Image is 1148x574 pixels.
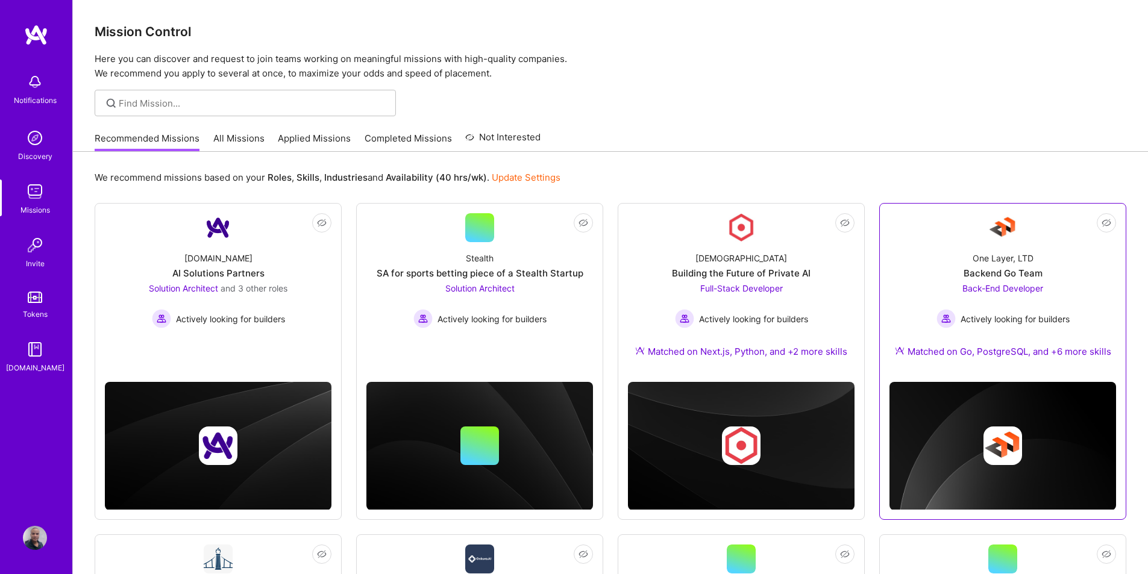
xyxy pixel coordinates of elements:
[184,252,252,264] div: [DOMAIN_NAME]
[28,292,42,303] img: tokens
[324,172,368,183] b: Industries
[149,283,218,293] span: Solution Architect
[722,426,761,465] img: Company logo
[889,213,1116,372] a: Company LogoOne Layer, LTDBackend Go TeamBack-End Developer Actively looking for buildersActively...
[445,283,515,293] span: Solution Architect
[23,337,47,361] img: guide book
[962,283,1043,293] span: Back-End Developer
[413,309,433,328] img: Actively looking for builders
[176,313,285,325] span: Actively looking for builders
[104,96,118,110] i: icon SearchGrey
[1102,549,1111,559] i: icon EyeClosed
[23,179,47,204] img: teamwork
[278,132,351,152] a: Applied Missions
[983,426,1022,465] img: Company logo
[95,171,560,184] p: We recommend missions based on your , , and .
[465,130,541,152] a: Not Interested
[895,345,1111,358] div: Matched on Go, PostgreSQL, and +6 more skills
[20,526,50,550] a: User Avatar
[6,361,64,374] div: [DOMAIN_NAME]
[23,526,47,550] img: User Avatar
[936,309,956,328] img: Actively looking for builders
[366,213,593,357] a: StealthSA for sports betting piece of a Stealth StartupSolution Architect Actively looking for bu...
[204,213,233,242] img: Company Logo
[889,382,1116,510] img: cover
[152,309,171,328] img: Actively looking for builders
[18,150,52,163] div: Discovery
[700,283,783,293] span: Full-Stack Developer
[973,252,1034,264] div: One Layer, LTD
[95,132,199,152] a: Recommended Missions
[675,309,694,328] img: Actively looking for builders
[95,24,1126,39] h3: Mission Control
[23,308,48,320] div: Tokens
[95,52,1126,81] p: Here you can discover and request to join teams working on meaningful missions with high-quality ...
[20,204,50,216] div: Missions
[895,346,905,355] img: Ateam Purple Icon
[119,97,387,110] input: Find Mission...
[366,382,593,510] img: cover
[213,132,265,152] a: All Missions
[23,126,47,150] img: discovery
[988,213,1017,242] img: Company Logo
[840,549,850,559] i: icon EyeClosed
[579,218,588,228] i: icon EyeClosed
[492,172,560,183] a: Update Settings
[317,549,327,559] i: icon EyeClosed
[105,213,331,357] a: Company Logo[DOMAIN_NAME]AI Solutions PartnersSolution Architect and 3 other rolesActively lookin...
[695,252,787,264] div: [DEMOGRAPHIC_DATA]
[840,218,850,228] i: icon EyeClosed
[466,252,494,264] div: Stealth
[24,24,48,46] img: logo
[23,233,47,257] img: Invite
[221,283,287,293] span: and 3 other roles
[465,544,494,573] img: Company Logo
[672,267,811,279] div: Building the Future of Private AI
[172,267,265,279] div: AI Solutions Partners
[268,172,292,183] b: Roles
[961,313,1070,325] span: Actively looking for builders
[365,132,452,152] a: Completed Missions
[105,382,331,510] img: cover
[699,313,808,325] span: Actively looking for builders
[199,426,237,465] img: Company logo
[635,346,645,355] img: Ateam Purple Icon
[317,218,327,228] i: icon EyeClosed
[628,382,855,510] img: cover
[579,549,588,559] i: icon EyeClosed
[26,257,45,270] div: Invite
[964,267,1043,279] div: Backend Go Team
[628,213,855,372] a: Company Logo[DEMOGRAPHIC_DATA]Building the Future of Private AIFull-Stack Developer Actively look...
[377,267,583,279] div: SA for sports betting piece of a Stealth Startup
[1102,218,1111,228] i: icon EyeClosed
[204,544,233,573] img: Company Logo
[635,345,847,358] div: Matched on Next.js, Python, and +2 more skills
[23,70,47,94] img: bell
[386,172,487,183] b: Availability (40 hrs/wk)
[727,213,756,242] img: Company Logo
[438,313,547,325] span: Actively looking for builders
[296,172,319,183] b: Skills
[14,94,57,107] div: Notifications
